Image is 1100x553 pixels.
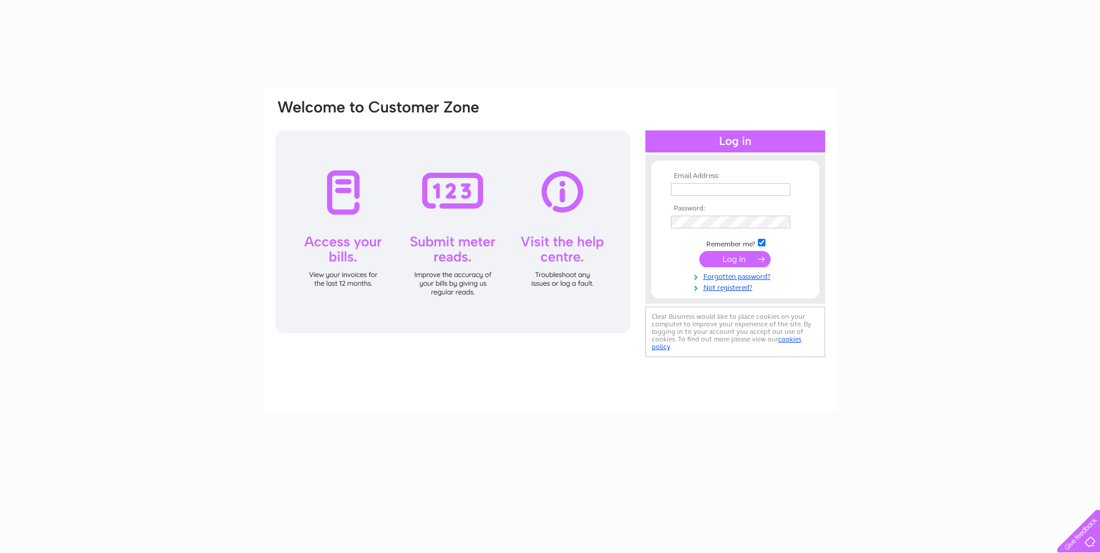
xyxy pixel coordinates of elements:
[652,335,801,351] a: cookies policy
[668,237,803,249] td: Remember me?
[671,270,803,281] a: Forgotten password?
[671,281,803,292] a: Not registered?
[645,307,825,357] div: Clear Business would like to place cookies on your computer to improve your experience of the sit...
[699,251,771,267] input: Submit
[668,205,803,213] th: Password:
[668,172,803,180] th: Email Address:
